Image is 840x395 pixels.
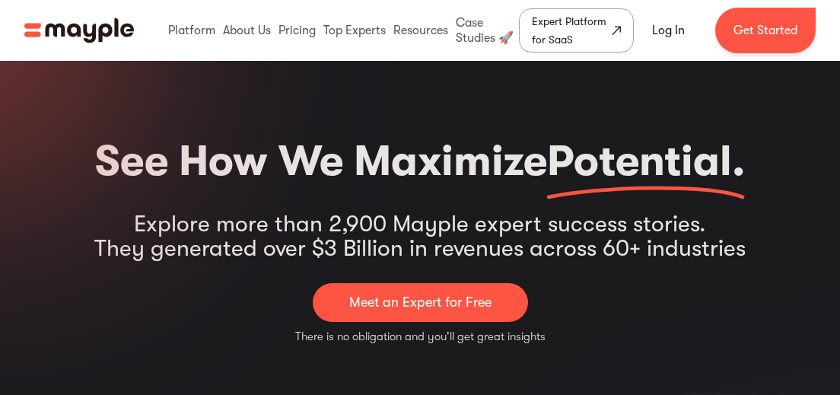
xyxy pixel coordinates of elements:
[295,328,546,346] p: There is no obligation and you'll get great insights
[547,137,745,186] span: Potential.
[219,6,275,55] div: About Us
[24,16,134,45] a: home
[390,6,452,55] div: Resources
[634,12,703,49] a: Log In
[313,283,528,322] a: Meet an Expert for Free
[532,12,609,49] div: Expert Platform for SaaS
[164,6,219,55] div: Platform
[94,212,746,260] div: Explore more than 2,900 Mayple expert success stories. They generated over $3 Billion in revenues...
[715,8,816,53] a: Get Started
[24,16,134,45] img: Mayple logo
[95,129,745,193] h2: See How We Maximize
[275,6,320,55] div: Pricing
[349,292,492,313] p: Meet an Expert for Free
[519,8,634,53] a: Expert Platform for SaaS
[320,6,390,55] div: Top Experts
